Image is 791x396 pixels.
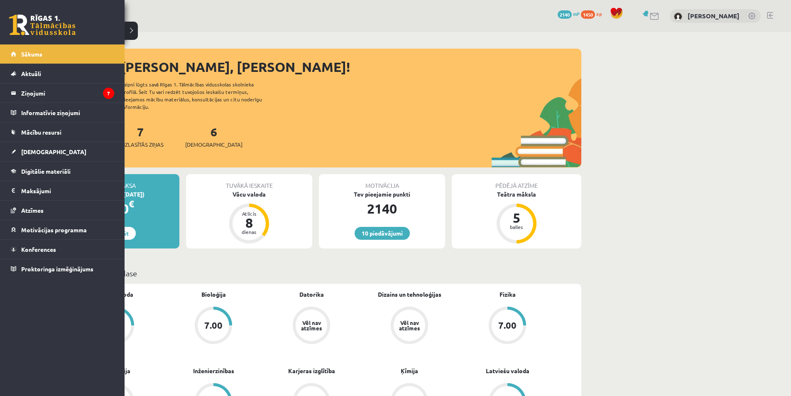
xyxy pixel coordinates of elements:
span: Mācību resursi [21,128,61,136]
span: Konferences [21,246,56,253]
a: Datorika [299,290,324,299]
a: 2140 mP [558,10,580,17]
span: 1450 [581,10,595,19]
a: Dizains un tehnoloģijas [378,290,441,299]
a: Sākums [11,44,114,64]
div: Tuvākā ieskaite [186,174,312,190]
div: Motivācija [319,174,445,190]
div: Vācu valoda [186,190,312,199]
div: Teātra māksla [452,190,581,199]
a: 7Neizlasītās ziņas [117,124,164,149]
span: Neizlasītās ziņas [117,140,164,149]
a: 7.00 [164,307,262,346]
div: 7.00 [498,321,517,330]
a: 1450 xp [581,10,606,17]
a: Proktoringa izmēģinājums [11,259,114,278]
div: 8 [237,216,262,229]
a: Teātra māksla 5 balles [452,190,581,245]
div: 2140 [319,199,445,219]
a: Fizika [500,290,516,299]
div: Pēdējā atzīme [452,174,581,190]
div: Vēl nav atzīmes [300,320,323,331]
a: Motivācijas programma [11,220,114,239]
a: Maksājumi [11,181,114,200]
a: 10 piedāvājumi [355,227,410,240]
img: Eduards Mārcis Ulmanis [674,12,682,21]
span: [DEMOGRAPHIC_DATA] [185,140,242,149]
a: Konferences [11,240,114,259]
a: Karjeras izglītība [288,366,335,375]
div: [PERSON_NAME], [PERSON_NAME]! [120,57,581,77]
a: Latviešu valoda [486,366,529,375]
span: [DEMOGRAPHIC_DATA] [21,148,86,155]
a: 6[DEMOGRAPHIC_DATA] [185,124,242,149]
a: Rīgas 1. Tālmācības vidusskola [9,15,76,35]
div: Tev pieejamie punkti [319,190,445,199]
div: 5 [504,211,529,224]
div: Vēl nav atzīmes [398,320,421,331]
div: Atlicis [237,211,262,216]
legend: Ziņojumi [21,84,114,103]
a: 7.00 [458,307,556,346]
legend: Informatīvie ziņojumi [21,103,114,122]
span: Atzīmes [21,207,44,214]
a: Atzīmes [11,201,114,220]
a: Vēl nav atzīmes [262,307,360,346]
legend: Maksājumi [21,181,114,200]
a: Inženierzinības [193,366,234,375]
span: Digitālie materiāli [21,167,71,175]
span: Aktuāli [21,70,41,77]
span: € [129,198,134,210]
a: Ķīmija [401,366,418,375]
i: 7 [103,88,114,99]
a: Digitālie materiāli [11,162,114,181]
div: dienas [237,229,262,234]
span: Proktoringa izmēģinājums [21,265,93,273]
a: [DEMOGRAPHIC_DATA] [11,142,114,161]
a: Vēl nav atzīmes [360,307,458,346]
a: Aktuāli [11,64,114,83]
a: Informatīvie ziņojumi [11,103,114,122]
a: Vācu valoda Atlicis 8 dienas [186,190,312,245]
span: Sākums [21,50,42,58]
div: Laipni lūgts savā Rīgas 1. Tālmācības vidusskolas skolnieka profilā. Šeit Tu vari redzēt tuvojošo... [121,81,277,111]
a: Bioloģija [201,290,226,299]
div: balles [504,224,529,229]
a: [PERSON_NAME] [688,12,740,20]
a: Mācību resursi [11,123,114,142]
div: 7.00 [204,321,223,330]
span: xp [596,10,602,17]
a: Ziņojumi7 [11,84,114,103]
span: 2140 [558,10,572,19]
p: Mācību plāns 8.a JK klase [53,268,578,279]
span: Motivācijas programma [21,226,87,234]
span: mP [573,10,580,17]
